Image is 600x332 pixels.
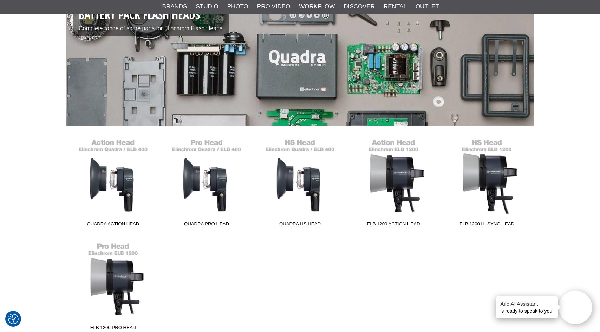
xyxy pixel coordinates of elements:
[160,221,253,230] span: Quadra Pro Head
[162,2,187,11] a: Brands
[500,300,554,307] h4: Aifo AI Assistant
[384,2,407,11] a: Rental
[299,2,335,11] a: Workflow
[160,135,253,230] a: Quadra Pro Head
[79,7,224,23] h1: Battery Pack Flash Heads
[440,135,534,230] a: ELB 1200 Hi-Sync Head
[253,135,347,230] a: Quadra HS Head
[73,2,229,36] div: Complete range of spare parts for Elinchrom Flash Heads.
[347,135,440,230] a: ELB 1200 Action Head
[196,2,218,11] a: Studio
[440,221,534,230] span: ELB 1200 Hi-Sync Head
[8,313,19,325] button: Consent Preferences
[227,2,248,11] a: Photo
[347,221,440,230] span: ELB 1200 Action Head
[253,221,347,230] span: Quadra HS Head
[66,135,160,230] a: Quadra Action Head
[344,2,375,11] a: Discover
[257,2,290,11] a: Pro Video
[496,296,558,318] div: is ready to speak to you!
[8,314,19,324] img: Revisit consent button
[66,221,160,230] span: Quadra Action Head
[416,2,439,11] a: Outlet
